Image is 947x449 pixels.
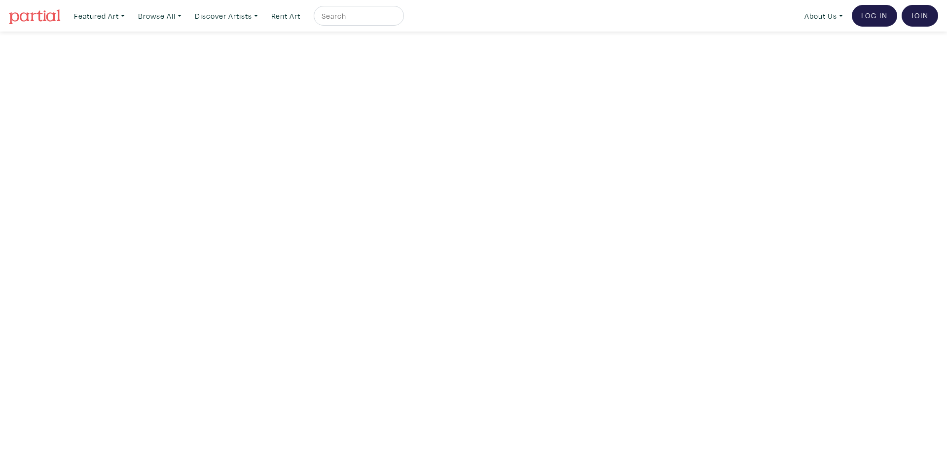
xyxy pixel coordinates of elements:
a: Join [902,5,938,27]
a: Discover Artists [190,6,262,26]
a: Featured Art [70,6,129,26]
a: Log In [852,5,897,27]
a: Browse All [134,6,186,26]
a: Rent Art [267,6,305,26]
input: Search [321,10,395,22]
a: About Us [800,6,847,26]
